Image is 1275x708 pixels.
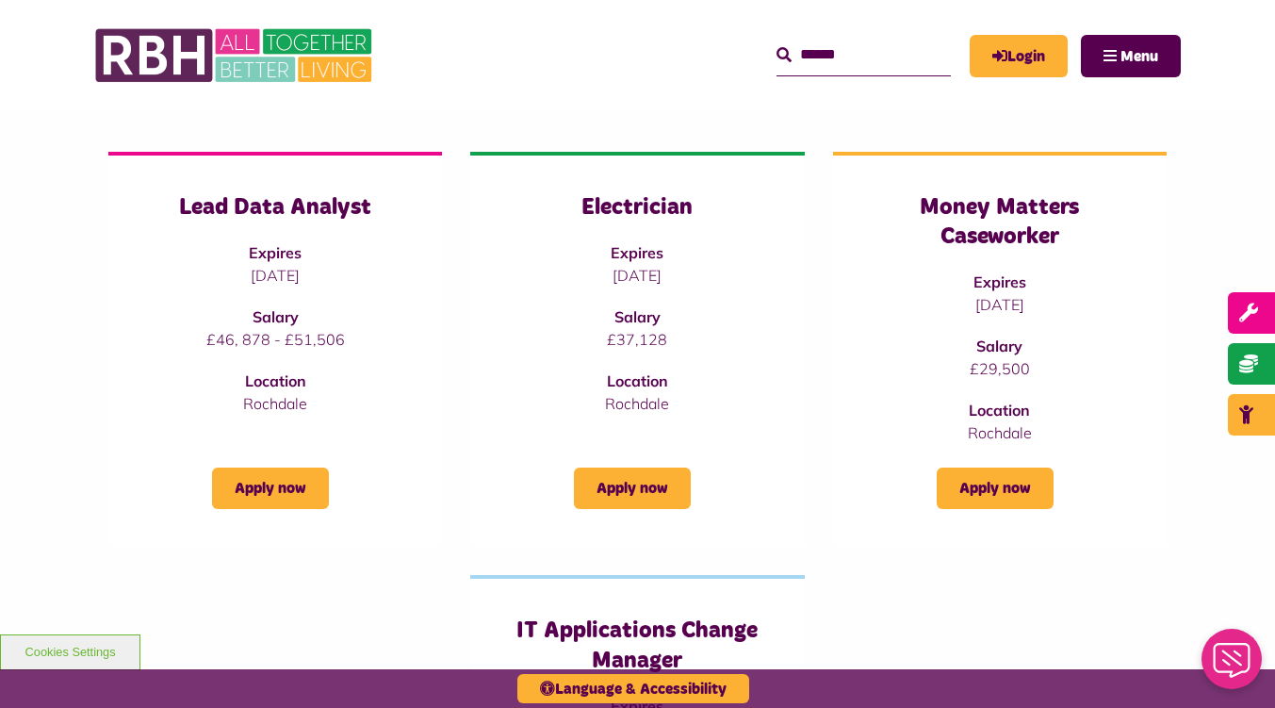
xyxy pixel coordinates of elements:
p: [DATE] [871,293,1129,316]
strong: Salary [614,307,661,326]
button: Navigation [1081,35,1181,77]
iframe: Netcall Web Assistant for live chat [1190,623,1275,708]
p: £29,500 [871,357,1129,380]
strong: Salary [976,337,1022,355]
h3: IT Applications Change Manager [508,617,766,675]
h3: Lead Data Analyst [146,193,404,222]
strong: Expires [973,272,1026,291]
img: RBH [94,19,377,92]
p: [DATE] [146,264,404,287]
a: Apply now [212,468,329,509]
p: Rochdale [871,421,1129,444]
h3: Money Matters Caseworker [871,193,1129,252]
p: Rochdale [146,392,404,415]
a: Apply now [937,468,1054,509]
input: Search [776,35,951,75]
button: Language & Accessibility [517,674,749,703]
strong: Location [245,371,306,390]
p: Rochdale [508,392,766,415]
p: £46, 878 - £51,506 [146,328,404,351]
strong: Location [607,371,668,390]
strong: Expires [249,243,302,262]
strong: Salary [253,307,299,326]
p: £37,128 [508,328,766,351]
strong: Expires [611,243,663,262]
a: MyRBH [970,35,1068,77]
strong: Location [969,401,1030,420]
h3: Electrician [508,193,766,222]
span: Menu [1120,49,1158,64]
a: Apply now [574,468,691,509]
p: [DATE] [508,264,766,287]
